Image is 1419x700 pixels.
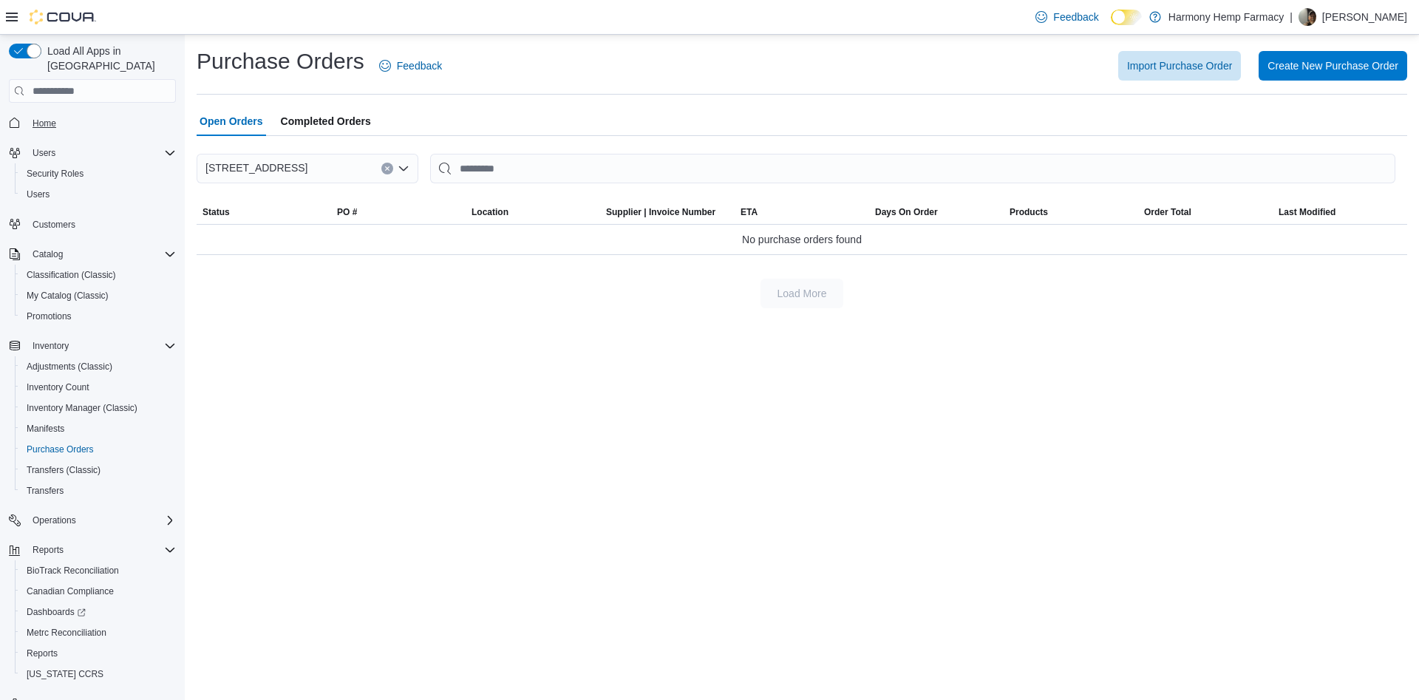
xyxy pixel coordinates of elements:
[21,186,55,203] a: Users
[21,186,176,203] span: Users
[1010,206,1048,218] span: Products
[21,287,115,305] a: My Catalog (Classic)
[21,645,176,662] span: Reports
[21,461,176,479] span: Transfers (Classic)
[27,115,62,132] a: Home
[875,206,938,218] span: Days On Order
[15,664,182,684] button: [US_STATE] CCRS
[606,206,715,218] span: Supplier | Invoice Number
[337,206,357,218] span: PO #
[15,306,182,327] button: Promotions
[21,482,176,500] span: Transfers
[15,356,182,377] button: Adjustments (Classic)
[21,307,78,325] a: Promotions
[27,485,64,497] span: Transfers
[472,206,508,218] div: Location
[21,645,64,662] a: Reports
[466,200,600,224] button: Location
[197,47,364,76] h1: Purchase Orders
[742,231,862,248] span: No purchase orders found
[3,244,182,265] button: Catalog
[21,399,176,417] span: Inventory Manager (Classic)
[1030,2,1104,32] a: Feedback
[21,420,70,438] a: Manifests
[15,265,182,285] button: Classification (Classic)
[30,10,96,24] img: Cova
[33,544,64,556] span: Reports
[1127,58,1232,73] span: Import Purchase Order
[1273,200,1407,224] button: Last Modified
[1053,10,1098,24] span: Feedback
[15,398,182,418] button: Inventory Manager (Classic)
[15,581,182,602] button: Canadian Compliance
[33,340,69,352] span: Inventory
[27,381,89,393] span: Inventory Count
[760,279,843,308] button: Load More
[27,144,61,162] button: Users
[3,510,182,531] button: Operations
[15,439,182,460] button: Purchase Orders
[21,378,176,396] span: Inventory Count
[1299,8,1316,26] div: Tommy Ward
[33,118,56,129] span: Home
[430,154,1395,183] input: This is a search bar. After typing your query, hit enter to filter the results lower in the page.
[27,512,176,529] span: Operations
[21,624,112,642] a: Metrc Reconciliation
[21,441,176,458] span: Purchase Orders
[777,286,827,301] span: Load More
[27,113,176,132] span: Home
[41,44,176,73] span: Load All Apps in [GEOGRAPHIC_DATA]
[15,480,182,501] button: Transfers
[21,420,176,438] span: Manifests
[15,285,182,306] button: My Catalog (Classic)
[1111,10,1142,25] input: Dark Mode
[21,358,118,376] a: Adjustments (Classic)
[27,269,116,281] span: Classification (Classic)
[3,336,182,356] button: Inventory
[200,106,263,136] span: Open Orders
[869,200,1004,224] button: Days On Order
[21,624,176,642] span: Metrc Reconciliation
[1004,200,1138,224] button: Products
[33,219,75,231] span: Customers
[373,51,448,81] a: Feedback
[27,215,176,234] span: Customers
[15,418,182,439] button: Manifests
[27,464,101,476] span: Transfers (Classic)
[21,441,100,458] a: Purchase Orders
[21,482,69,500] a: Transfers
[27,216,81,234] a: Customers
[15,184,182,205] button: Users
[33,248,63,260] span: Catalog
[21,287,176,305] span: My Catalog (Classic)
[3,112,182,133] button: Home
[3,540,182,560] button: Reports
[21,307,176,325] span: Promotions
[1322,8,1407,26] p: [PERSON_NAME]
[735,200,869,224] button: ETA
[3,214,182,235] button: Customers
[21,378,95,396] a: Inventory Count
[1168,8,1284,26] p: Harmony Hemp Farmacy
[197,200,331,224] button: Status
[27,361,112,373] span: Adjustments (Classic)
[398,163,409,174] button: Open list of options
[1279,206,1335,218] span: Last Modified
[27,188,50,200] span: Users
[21,461,106,479] a: Transfers (Classic)
[21,665,109,683] a: [US_STATE] CCRS
[27,444,94,455] span: Purchase Orders
[1118,51,1241,81] button: Import Purchase Order
[21,562,125,580] a: BioTrack Reconciliation
[27,541,176,559] span: Reports
[381,163,393,174] button: Clear input
[21,399,143,417] a: Inventory Manager (Classic)
[15,560,182,581] button: BioTrack Reconciliation
[27,337,176,355] span: Inventory
[27,606,86,618] span: Dashboards
[21,665,176,683] span: Washington CCRS
[21,562,176,580] span: BioTrack Reconciliation
[1290,8,1293,26] p: |
[15,460,182,480] button: Transfers (Classic)
[27,144,176,162] span: Users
